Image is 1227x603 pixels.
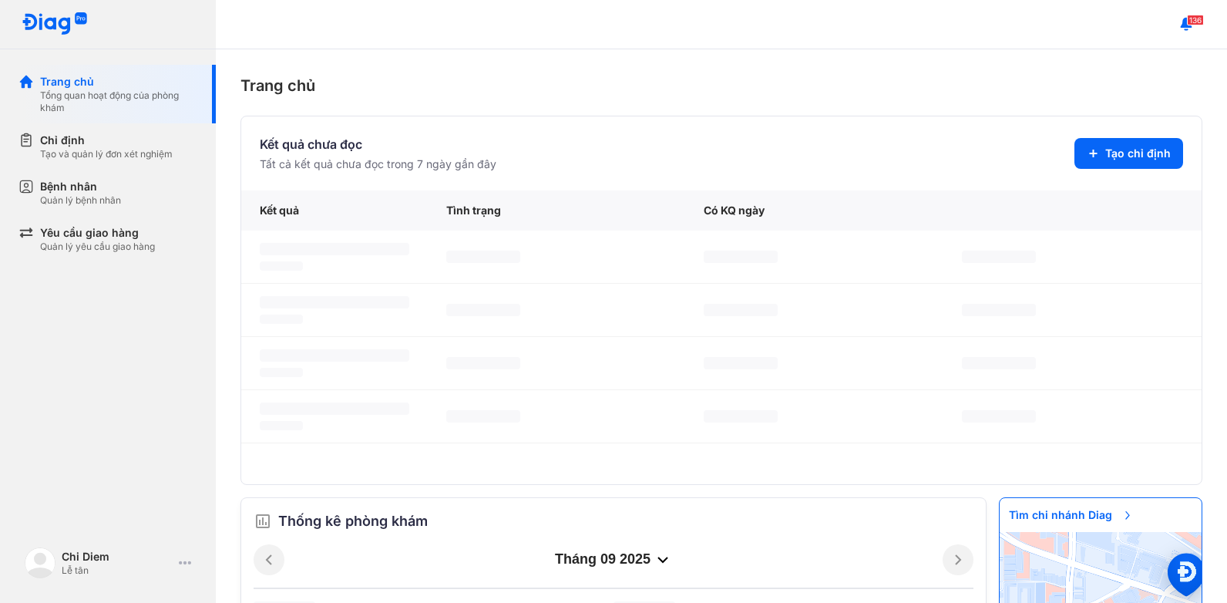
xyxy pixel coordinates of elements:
[1000,498,1143,532] span: Tìm chi nhánh Diag
[1105,146,1171,161] span: Tạo chỉ định
[40,179,121,194] div: Bệnh nhân
[260,243,409,255] span: ‌
[260,349,409,362] span: ‌
[62,564,173,577] div: Lễ tân
[40,225,155,241] div: Yêu cầu giao hàng
[446,410,520,423] span: ‌
[260,296,409,308] span: ‌
[40,89,197,114] div: Tổng quan hoạt động của phòng khám
[22,12,88,36] img: logo
[40,74,197,89] div: Trang chủ
[240,74,1202,97] div: Trang chủ
[260,421,303,430] span: ‌
[704,410,778,423] span: ‌
[962,304,1036,316] span: ‌
[685,190,943,231] div: Có KQ ngày
[446,357,520,369] span: ‌
[40,148,173,160] div: Tạo và quản lý đơn xét nghiệm
[260,261,303,271] span: ‌
[260,135,496,153] div: Kết quả chưa đọc
[260,157,496,172] div: Tất cả kết quả chưa đọc trong 7 ngày gần đây
[241,190,428,231] div: Kết quả
[25,547,55,578] img: logo
[446,251,520,263] span: ‌
[40,194,121,207] div: Quản lý bệnh nhân
[278,510,428,532] span: Thống kê phòng khám
[428,190,686,231] div: Tình trạng
[704,357,778,369] span: ‌
[446,304,520,316] span: ‌
[62,549,173,564] div: Chi Diem
[962,410,1036,423] span: ‌
[260,315,303,324] span: ‌
[260,403,409,415] span: ‌
[962,357,1036,369] span: ‌
[40,241,155,253] div: Quản lý yêu cầu giao hàng
[260,368,303,377] span: ‌
[1074,138,1183,169] button: Tạo chỉ định
[284,551,943,569] div: tháng 09 2025
[704,251,778,263] span: ‌
[1187,15,1204,25] span: 136
[40,133,173,148] div: Chỉ định
[704,304,778,316] span: ‌
[254,512,272,531] img: order.5a6da16c.svg
[962,251,1036,263] span: ‌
